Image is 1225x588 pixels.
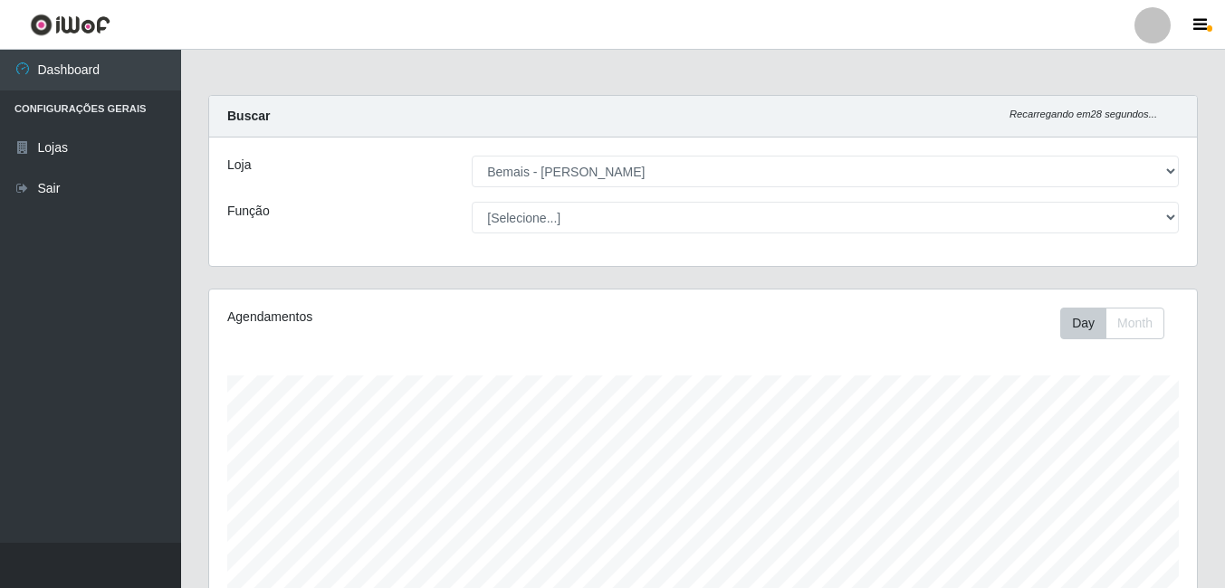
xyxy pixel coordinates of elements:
[1105,308,1164,339] button: Month
[1010,109,1157,119] i: Recarregando em 28 segundos...
[227,202,270,221] label: Função
[1060,308,1106,339] button: Day
[1060,308,1164,339] div: First group
[227,109,270,123] strong: Buscar
[1060,308,1179,339] div: Toolbar with button groups
[30,14,110,36] img: CoreUI Logo
[227,156,251,175] label: Loja
[227,308,608,327] div: Agendamentos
